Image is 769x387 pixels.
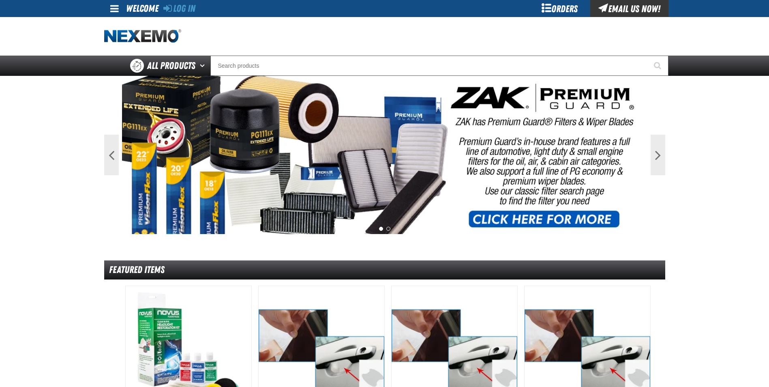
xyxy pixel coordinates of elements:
button: Open All Products pages [197,56,210,76]
input: Search [210,56,668,76]
button: Next [651,135,665,175]
button: Previous [104,135,119,175]
a: Log In [163,3,195,14]
img: PG Filters & Wipers [122,76,647,234]
button: Start Searching [648,56,668,76]
span: All Products [147,58,195,73]
img: Nexemo logo [104,29,181,43]
button: 1 of 2 [379,227,383,231]
div: Featured Items [104,260,665,279]
button: 2 of 2 [386,227,390,231]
